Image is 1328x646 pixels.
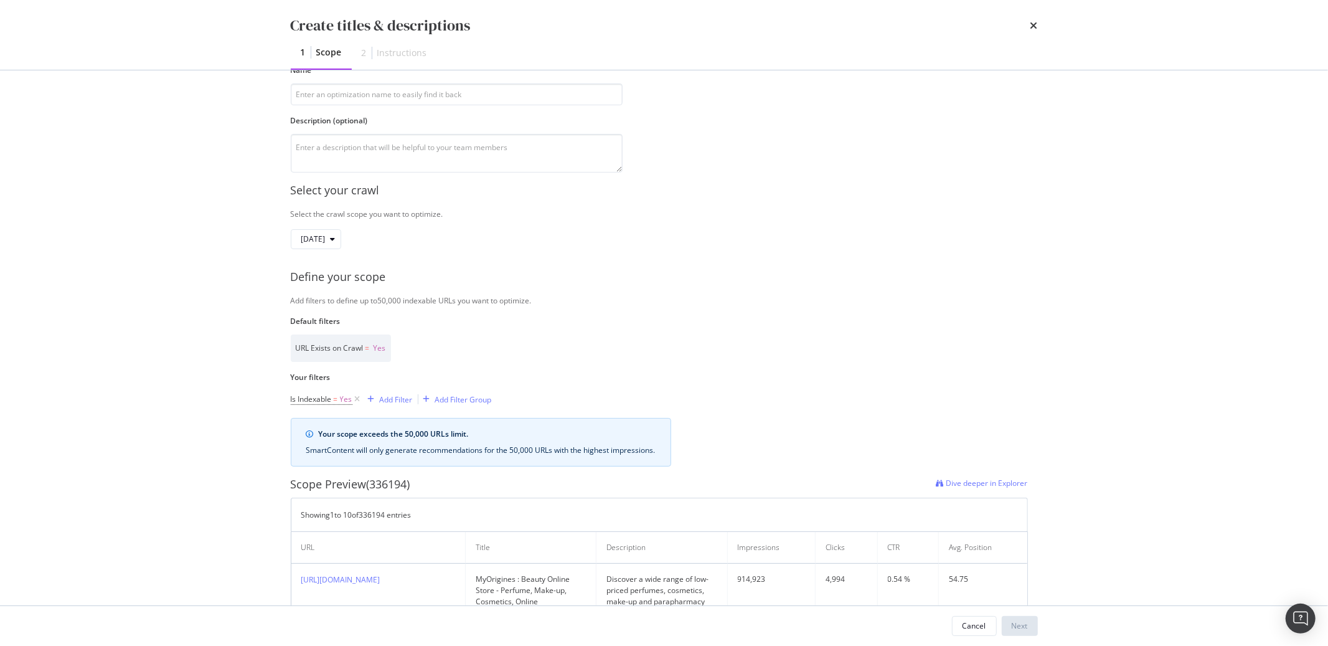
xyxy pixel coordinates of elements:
div: Create titles & descriptions [291,15,471,36]
th: Avg. Position [939,532,1027,564]
div: Select the crawl scope you want to optimize. [291,209,1038,219]
th: Clicks [816,532,878,564]
button: Cancel [952,616,997,636]
button: [DATE] [291,229,341,249]
button: Next [1002,616,1038,636]
div: 54.75 [949,574,1017,585]
th: CTR [878,532,939,564]
th: Impressions [728,532,816,564]
div: Select your crawl [291,183,1038,199]
span: URL Exists on Crawl [296,343,364,353]
div: Scope [316,46,342,59]
div: Define your scope [291,269,1038,285]
label: Description (optional) [291,115,623,126]
a: Dive deeper in Explorer [936,477,1028,493]
input: Enter an optimization name to easily find it back [291,83,623,105]
span: Yes [340,391,352,408]
div: 914,923 [738,574,806,585]
div: 2 [362,47,367,59]
label: Your filters [291,372,1028,382]
div: Showing 1 to 10 of 336194 entries [301,510,412,520]
th: Description [596,532,727,564]
div: Cancel [963,620,986,631]
div: MyOrigines : Beauty Online Store - Perfume, Make-up, Cosmetics, Online Parapharmacy [476,574,586,619]
a: [URL][DOMAIN_NAME] [301,574,380,585]
th: Title [466,532,596,564]
span: Yes [374,343,386,353]
div: SmartContent will only generate recommendations for the 50,000 URLs with the highest impressions. [306,445,656,456]
button: Add Filter Group [418,392,492,407]
div: Add Filter [380,394,413,405]
button: Add Filter [363,392,413,407]
div: Add filters to define up to 50,000 indexable URLs you want to optimize. [291,295,1038,306]
div: Instructions [377,47,427,59]
label: Name [291,65,623,75]
span: Is Indexable [291,394,332,404]
div: info banner [291,418,671,467]
div: 4,994 [826,574,867,585]
div: Open Intercom Messenger [1286,604,1316,634]
span: = [334,394,338,404]
span: = [365,343,370,353]
div: Your scope exceeds the 50,000 URLs limit. [319,429,656,440]
span: Dive deeper in Explorer [946,478,1028,488]
div: Next [1012,620,1028,631]
span: 2025 Aug. 19th [301,234,326,244]
div: 0.54 % [888,574,928,585]
div: Scope Preview (336194) [291,477,410,493]
div: Add Filter Group [435,394,492,405]
label: Default filters [291,316,1028,326]
div: 1 [301,46,306,59]
div: times [1030,15,1038,36]
th: URL [291,532,466,564]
